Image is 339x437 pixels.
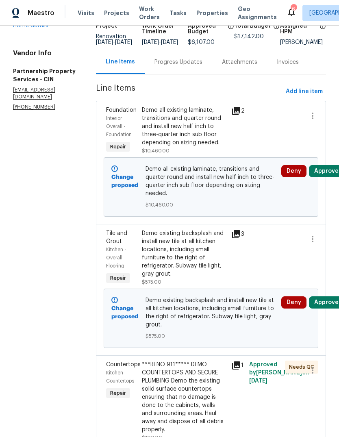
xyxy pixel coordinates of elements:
span: Kitchen - Overall Flooring [106,247,126,268]
span: Renovation [96,34,132,45]
h5: Assigned HPM [280,23,317,35]
span: [DATE] [249,378,267,384]
h5: Approved Budget [188,23,225,35]
span: - [142,39,178,45]
span: Properties [196,9,228,17]
h5: Total Budget [234,23,271,29]
span: Demo existing backsplash and install new tile at all kitchen locations, including small furniture... [146,296,277,329]
span: Tile and Grout [106,230,127,244]
div: 2 [231,106,244,116]
span: Needs QC [289,363,317,371]
span: Add line item [286,87,323,97]
a: Home details [13,23,48,28]
span: - [96,39,132,45]
span: [DATE] [115,39,132,45]
span: Foundation [106,107,137,113]
button: Deny [281,165,306,177]
span: Approved by [PERSON_NAME] on [249,362,309,384]
div: Line Items [106,58,135,66]
span: Repair [107,143,129,151]
span: Demo all existing laminate, transitions and quarter round and install new half inch to three-quar... [146,165,277,198]
span: Countertops [106,362,141,367]
span: The total cost of line items that have been proposed by Opendoor. This sum includes line items th... [273,23,280,34]
span: $575.00 [142,280,161,285]
span: Work Orders [139,5,160,21]
b: Change proposed [111,174,138,188]
span: [DATE] [142,39,159,45]
div: 6 [291,5,296,13]
h4: Vendor Info [13,49,76,57]
span: The total cost of line items that have been approved by both Opendoor and the Trade Partner. This... [228,23,234,39]
span: Interior Overall - Foundation [106,116,132,137]
span: The hpm assigned to this work order. [319,23,326,39]
button: Deny [281,296,306,309]
div: [PERSON_NAME] [280,39,326,45]
span: Line Items [96,84,282,99]
div: 3 [231,229,244,239]
span: Visits [78,9,94,17]
div: Demo all existing laminate, transitions and quarter round and install new half inch to three-quar... [142,106,226,147]
span: [DATE] [96,39,113,45]
span: $6,107.00 [188,39,215,45]
chrome_annotation: [PHONE_NUMBER] [13,104,55,110]
span: $10,460.00 [142,148,169,153]
span: $575.00 [146,332,277,340]
span: Maestro [28,9,54,17]
span: Kitchen - Countertops [106,370,134,383]
chrome_annotation: [EMAIL_ADDRESS][DOMAIN_NAME] [13,87,55,100]
h5: Work Order Timeline [142,23,188,35]
span: Geo Assignments [238,5,277,21]
b: Change proposed [111,306,138,320]
span: $10,460.00 [146,201,277,209]
h5: Partnership Property Services - CIN [13,67,76,83]
div: Progress Updates [154,58,202,66]
div: Invoices [277,58,299,66]
span: Projects [104,9,129,17]
div: Demo existing backsplash and install new tile at all kitchen locations, including small furniture... [142,229,226,278]
span: [DATE] [161,39,178,45]
h5: Project [96,23,117,29]
div: ***RENO 911***** DEMO COUNTERTOPS AND SECURE PLUMBING Demo the existing solid surface countertops... [142,361,226,434]
span: Repair [107,389,129,397]
button: Add line item [282,84,326,99]
div: 1 [231,361,244,370]
span: $17,142.00 [234,34,264,39]
span: Repair [107,274,129,282]
span: Tasks [169,10,187,16]
div: Attachments [222,58,257,66]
